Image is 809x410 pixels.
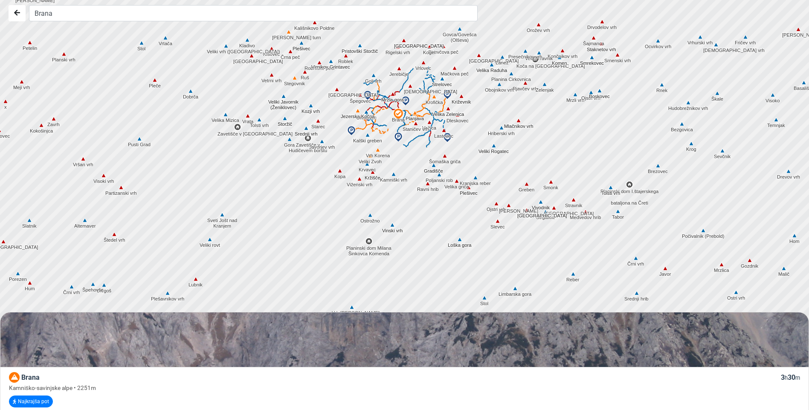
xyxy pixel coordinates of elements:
[795,375,800,381] small: m
[29,5,478,21] input: Iskanje ...
[9,5,26,21] button: Nazaj
[9,384,800,392] div: Kamniško-savinjske alpe • 2251m
[18,398,49,404] font: Najkrajša pot
[9,396,53,407] button: Najkrajša pot
[21,373,40,381] span: Brana
[781,373,800,381] span: 3 30
[785,375,788,381] small: h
